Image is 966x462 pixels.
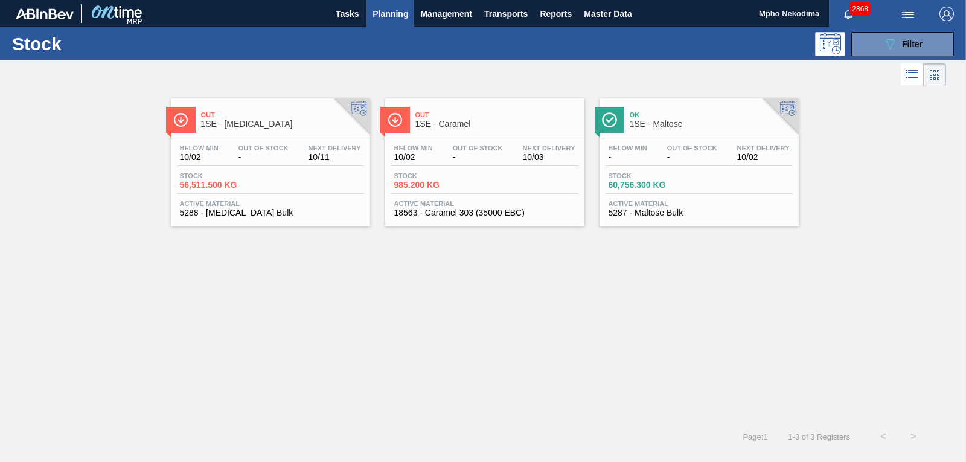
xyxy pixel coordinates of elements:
button: Notifications [829,5,868,22]
span: Management [420,7,472,21]
span: Out Of Stock [238,144,289,152]
span: Out Of Stock [667,144,717,152]
span: Ok [630,111,793,118]
span: 1SE - Caramel [415,120,578,129]
img: TNhmsLtSVTkK8tSr43FrP2fwEKptu5GPRR3wAAAABJRU5ErkJggg== [16,8,74,19]
span: Active Material [394,200,575,207]
a: ÍconeOut1SE - [MEDICAL_DATA]Below Min10/02Out Of Stock-Next Delivery10/11Stock56,511.500 KGActive... [162,89,376,226]
span: Reports [540,7,572,21]
span: 56,511.500 KG [180,181,264,190]
div: Programming: no user selected [815,32,845,56]
span: 1SE - Dextrose [201,120,364,129]
button: Filter [851,32,954,56]
span: 1 - 3 of 3 Registers [786,432,850,441]
span: Transports [484,7,528,21]
span: Planning [373,7,408,21]
h1: Stock [12,37,187,51]
span: Master Data [584,7,632,21]
span: Below Min [609,144,647,152]
span: 60,756.300 KG [609,181,693,190]
span: Out Of Stock [453,144,503,152]
span: Next Delivery [309,144,361,152]
span: Tasks [334,7,360,21]
span: Stock [609,172,693,179]
span: - [667,153,717,162]
span: 1SE - Maltose [630,120,793,129]
span: Out [201,111,364,118]
span: 10/02 [180,153,219,162]
button: < [868,422,898,452]
span: 10/11 [309,153,361,162]
span: Filter [902,39,923,49]
div: List Vision [901,63,923,86]
span: 10/02 [737,153,790,162]
span: Next Delivery [523,144,575,152]
span: - [609,153,647,162]
span: Below Min [394,144,433,152]
img: Ícone [388,112,403,127]
a: ÍconeOut1SE - CaramelBelow Min10/02Out Of Stock-Next Delivery10/03Stock985.200 KGActive Material1... [376,89,590,226]
span: Stock [394,172,479,179]
img: Ícone [173,112,188,127]
span: Page : 1 [743,432,767,441]
span: 10/03 [523,153,575,162]
span: - [453,153,503,162]
span: Out [415,111,578,118]
img: Ícone [602,112,617,127]
a: ÍconeOk1SE - MaltoseBelow Min-Out Of Stock-Next Delivery10/02Stock60,756.300 KGActive Material528... [590,89,805,226]
span: Next Delivery [737,144,790,152]
span: Below Min [180,144,219,152]
span: - [238,153,289,162]
img: userActions [901,7,915,21]
span: Active Material [180,200,361,207]
div: Card Vision [923,63,946,86]
span: 985.200 KG [394,181,479,190]
span: 18563 - Caramel 303 (35000 EBC) [394,208,575,217]
img: Logout [939,7,954,21]
span: 2868 [849,2,871,16]
span: Active Material [609,200,790,207]
span: 5287 - Maltose Bulk [609,208,790,217]
span: Stock [180,172,264,179]
button: > [898,422,929,452]
span: 10/02 [394,153,433,162]
span: 5288 - Dextrose Bulk [180,208,361,217]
